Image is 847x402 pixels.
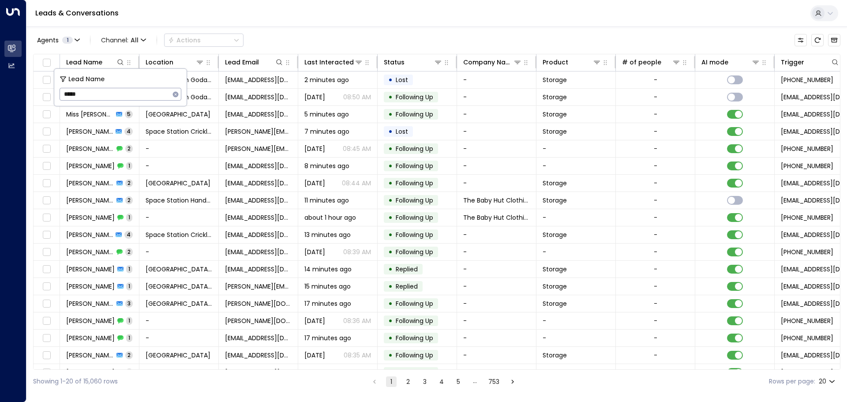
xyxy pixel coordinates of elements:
span: Space Station Hall Green [146,351,210,360]
span: alex.bh@hotmail.co.uk [225,316,292,325]
button: Archived Leads [828,34,840,46]
span: Donna Connolly [66,368,115,377]
div: - [654,93,657,101]
td: - [457,295,536,312]
td: - [536,140,616,157]
td: - [139,158,219,174]
span: 1 [126,317,132,324]
span: 2 [125,351,133,359]
div: - [654,334,657,342]
span: Alex Hill [66,299,114,308]
span: Khan Ahmed [66,179,114,188]
div: • [388,365,393,380]
span: Following Up [396,299,433,308]
span: Space Station Handsworth [146,196,212,205]
span: 3 [125,300,133,307]
span: Toggle select all [41,57,52,68]
span: Oct 05, 2025 [304,248,325,256]
div: - [654,299,657,308]
p: 08:50 AM [343,93,371,101]
span: Toggle select row [41,247,52,258]
div: Showing 1-20 of 15,060 rows [33,377,118,386]
div: Lead Name [66,57,125,68]
td: - [536,330,616,346]
div: AI mode [701,57,728,68]
span: Toggle select row [41,350,52,361]
td: - [457,106,536,123]
span: +447312000642 [781,213,833,222]
div: • [388,348,393,363]
div: Status [384,57,442,68]
div: • [388,90,393,105]
td: - [139,364,219,381]
span: Storage [543,93,567,101]
span: +447709470619 [781,316,833,325]
div: Company Name [463,57,513,68]
span: 11 minutes ago [304,196,349,205]
span: 17 minutes ago [304,299,351,308]
span: Replied [396,265,418,274]
span: Oct 06, 2025 [304,316,325,325]
div: - [654,282,657,291]
p: 08:39 AM [343,248,371,256]
span: martina_coppolella@yahoo.it [225,144,292,153]
span: Toggle select row [41,367,52,378]
span: Following Up [396,213,433,222]
div: - [654,351,657,360]
div: • [388,72,393,87]
div: Lead Email [225,57,284,68]
span: +447787426124 [781,334,833,342]
span: The Baby Hut Clothing [463,196,530,205]
span: Space Station Cricklewood [146,127,212,136]
span: parth10@gmail.com [225,248,292,256]
div: # of people [622,57,681,68]
p: 08:44 AM [342,179,371,188]
span: Storage [543,196,567,205]
td: - [457,123,536,140]
div: Last Interacted [304,57,363,68]
span: Storage [543,230,567,239]
span: Agents [37,37,59,43]
button: Actions [164,34,244,47]
td: - [457,261,536,278]
span: 1 [126,214,132,221]
span: 17 minutes ago [304,334,351,342]
span: Following Up [396,230,433,239]
span: Savannah Jacks [66,196,114,205]
span: Storage [543,179,567,188]
span: Toggle select row [41,264,52,275]
button: Go to page 2 [403,376,413,387]
span: Alex Hill [66,316,115,325]
span: Space Station Slough [146,179,210,188]
span: Sep 22, 2025 [304,93,325,101]
div: - [654,265,657,274]
span: Lost [396,75,408,84]
span: Storage [543,75,567,84]
div: Lead Email [225,57,259,68]
div: • [388,158,393,173]
span: 5 minutes ago [304,110,349,119]
span: Following Up [396,179,433,188]
span: Khan Ahmed [66,162,115,170]
span: 14 minutes ago [304,265,352,274]
span: Following Up [396,144,433,153]
div: Location [146,57,204,68]
span: about 1 hour ago [304,213,356,222]
div: Product [543,57,601,68]
span: GeoShield [463,368,494,377]
div: Actions [168,36,201,44]
span: Jay Miah [66,334,115,342]
span: Storage [543,110,567,119]
span: Lost [396,127,408,136]
td: - [457,140,536,157]
span: Storage [543,351,567,360]
span: Following Up [396,162,433,170]
span: 2 minutes ago [304,75,349,84]
button: page 1 [386,376,397,387]
span: 15 minutes ago [304,282,351,291]
span: Following Up [396,316,433,325]
div: Product [543,57,568,68]
span: Storage [543,127,567,136]
span: The Baby Hut Clothing [463,213,530,222]
div: • [388,227,393,242]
